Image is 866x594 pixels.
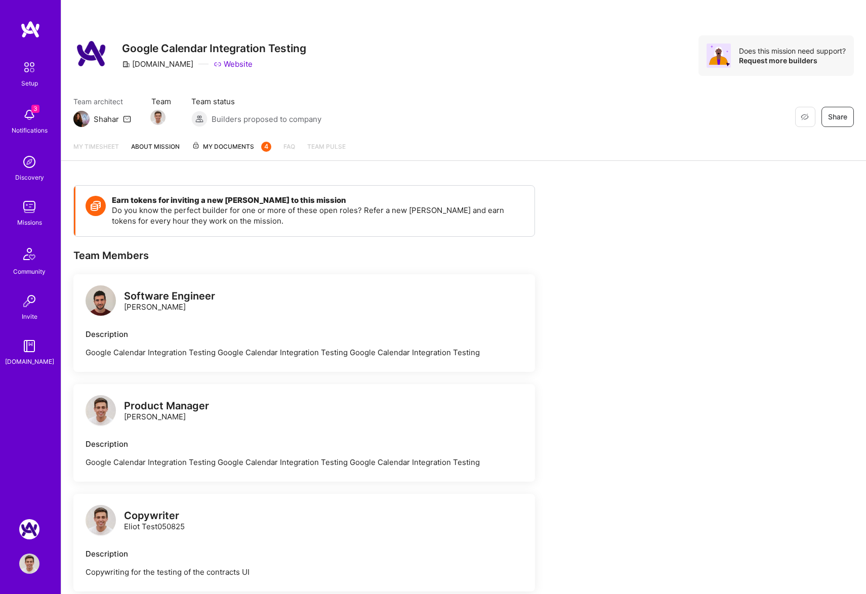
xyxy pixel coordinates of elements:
[19,291,39,311] img: Invite
[739,56,846,65] div: Request more builders
[191,111,208,127] img: Builders proposed to company
[86,567,523,577] p: Copywriting for the testing of the contracts UI
[19,57,40,78] img: setup
[123,115,131,123] i: icon Mail
[124,401,209,422] div: [PERSON_NAME]
[86,329,523,340] div: Description
[124,291,215,302] div: Software Engineer
[17,519,42,539] a: A.Team: Google Calendar Integration Testing
[73,111,90,127] img: Team Architect
[122,42,306,55] h3: Google Calendar Integration Testing
[212,114,321,124] span: Builders proposed to company
[828,112,847,122] span: Share
[86,285,116,318] a: logo
[73,141,119,160] a: My timesheet
[73,35,110,72] img: Company Logo
[17,217,42,228] div: Missions
[307,141,346,160] a: Team Pulse
[124,291,215,312] div: [PERSON_NAME]
[124,511,185,521] div: Copywriter
[821,107,854,127] button: Share
[124,511,185,532] div: Eliot Test050825
[19,554,39,574] img: User Avatar
[73,249,535,262] div: Team Members
[86,285,116,316] img: logo
[739,46,846,56] div: Does this mission need support?
[86,548,523,559] div: Description
[15,172,44,183] div: Discovery
[19,152,39,172] img: discovery
[122,60,130,68] i: icon CompanyGray
[20,20,40,38] img: logo
[112,205,524,226] p: Do you know the perfect builder for one or more of these open roles? Refer a new [PERSON_NAME] an...
[94,114,119,124] div: Shahar
[192,141,271,152] span: My Documents
[13,266,46,277] div: Community
[86,457,523,468] p: Google Calendar Integration Testing Google Calendar Integration Testing Google Calendar Integrati...
[707,44,731,68] img: Avatar
[5,356,54,367] div: [DOMAIN_NAME]
[21,78,38,89] div: Setup
[131,141,180,160] a: About Mission
[19,197,39,217] img: teamwork
[86,395,116,428] a: logo
[22,311,37,322] div: Invite
[86,395,116,426] img: logo
[19,519,39,539] img: A.Team: Google Calendar Integration Testing
[73,96,131,107] span: Team architect
[307,143,346,150] span: Team Pulse
[112,196,524,205] h4: Earn tokens for inviting a new [PERSON_NAME] to this mission
[86,347,523,358] p: Google Calendar Integration Testing Google Calendar Integration Testing Google Calendar Integrati...
[31,105,39,113] span: 3
[12,125,48,136] div: Notifications
[801,113,809,121] i: icon EyeClosed
[283,141,295,160] a: FAQ
[192,141,271,160] a: My Documents4
[86,439,523,449] div: Description
[151,109,164,126] a: Team Member Avatar
[86,196,106,216] img: Token icon
[261,142,271,152] div: 4
[191,96,321,107] span: Team status
[19,105,39,125] img: bell
[150,110,166,125] img: Team Member Avatar
[124,401,209,411] div: Product Manager
[86,505,116,538] a: logo
[86,505,116,535] img: logo
[17,242,42,266] img: Community
[17,554,42,574] a: User Avatar
[19,336,39,356] img: guide book
[151,96,171,107] span: Team
[122,59,193,69] div: [DOMAIN_NAME]
[214,59,253,69] a: Website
